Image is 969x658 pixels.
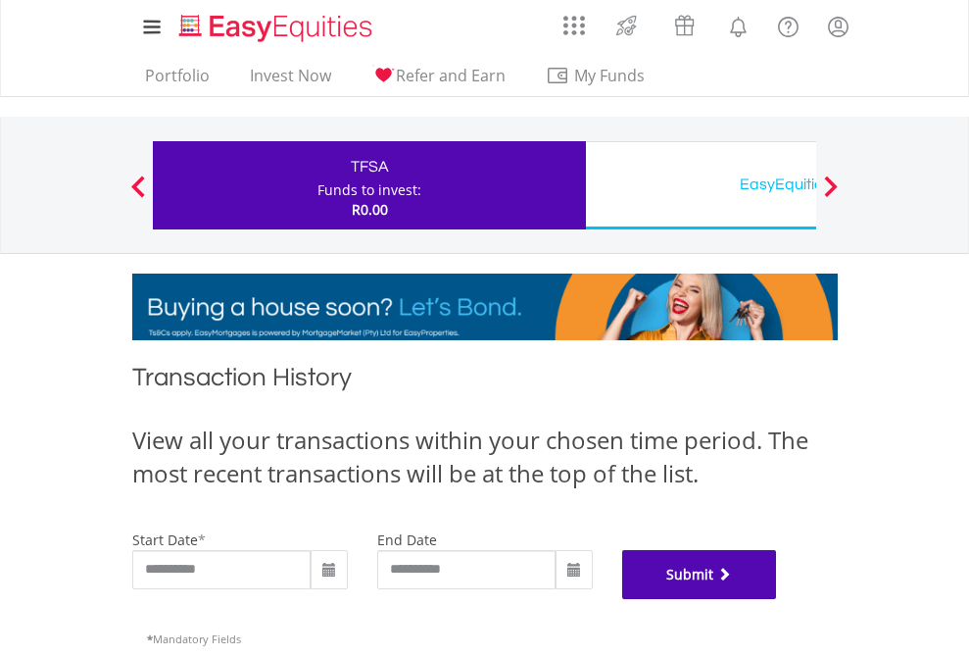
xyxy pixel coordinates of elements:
[563,15,585,36] img: grid-menu-icon.svg
[352,200,388,219] span: R0.00
[377,531,437,549] label: end date
[147,632,241,646] span: Mandatory Fields
[242,66,339,96] a: Invest Now
[622,550,777,599] button: Submit
[363,66,513,96] a: Refer and Earn
[165,153,574,180] div: TFSA
[551,5,598,36] a: AppsGrid
[132,424,838,491] div: View all your transactions within your chosen time period. The most recent transactions will be a...
[713,5,763,44] a: Notifications
[655,5,713,41] a: Vouchers
[811,185,850,205] button: Next
[813,5,863,48] a: My Profile
[175,12,380,44] img: EasyEquities_Logo.png
[317,180,421,200] div: Funds to invest:
[396,65,506,86] span: Refer and Earn
[119,185,158,205] button: Previous
[763,5,813,44] a: FAQ's and Support
[132,531,198,549] label: start date
[137,66,218,96] a: Portfolio
[171,5,380,44] a: Home page
[132,274,838,340] img: EasyMortage Promotion Banner
[132,360,838,404] h1: Transaction History
[668,10,701,41] img: vouchers-v2.svg
[610,10,643,41] img: thrive-v2.svg
[546,63,674,88] span: My Funds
